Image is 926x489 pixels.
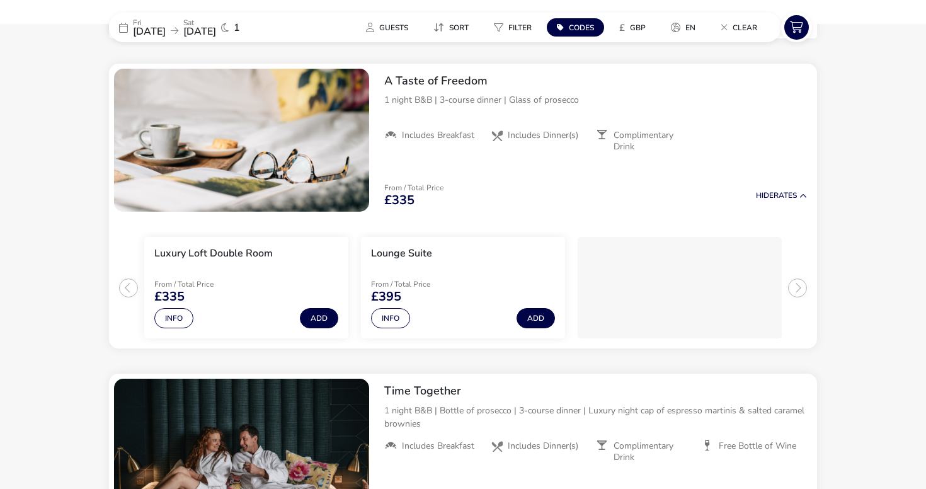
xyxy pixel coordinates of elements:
h2: A Taste of Freedom [384,74,807,88]
p: Sat [183,19,216,26]
button: Clear [711,18,767,37]
button: Codes [547,18,604,37]
p: From / Total Price [154,280,244,288]
p: 1 night B&B | 3-course dinner | Glass of prosecco [384,93,807,106]
span: Includes Dinner(s) [508,130,578,141]
span: £335 [384,194,414,207]
div: Time Together1 night B&B | Bottle of prosecco | 3-course dinner | Luxury night cap of espresso ma... [374,374,817,473]
h3: Lounge Suite [371,247,432,260]
swiper-slide: 1 / 3 [138,232,355,343]
naf-pibe-menu-bar-item: Codes [547,18,609,37]
button: Add [517,308,555,328]
button: Filter [484,18,542,37]
p: From / Total Price [384,184,443,192]
naf-pibe-menu-bar-item: Clear [711,18,772,37]
span: Includes Breakfast [402,130,474,141]
button: Add [300,308,338,328]
swiper-slide: 3 / 3 [571,232,788,343]
span: 1 [234,23,240,33]
button: Info [371,308,410,328]
naf-pibe-menu-bar-item: Guests [356,18,423,37]
span: Includes Breakfast [402,440,474,452]
span: Complimentary Drink [614,440,692,463]
span: £395 [371,291,401,303]
span: Filter [508,23,532,33]
p: Fri [133,19,166,26]
span: [DATE] [133,25,166,38]
h3: Luxury Loft Double Room [154,247,273,260]
span: en [685,23,695,33]
span: Free Bottle of Wine [719,440,796,452]
button: £GBP [609,18,656,37]
div: Fri[DATE]Sat[DATE]1 [109,13,298,42]
span: £335 [154,291,185,303]
span: Hide [756,190,774,200]
span: [DATE] [183,25,216,38]
span: Codes [569,23,594,33]
span: Includes Dinner(s) [508,440,578,452]
button: Guests [356,18,418,37]
button: HideRates [756,192,807,200]
button: en [661,18,706,37]
span: Complimentary Drink [614,130,692,152]
i: £ [619,21,625,34]
span: Sort [449,23,469,33]
button: Info [154,308,193,328]
span: Guests [379,23,408,33]
span: GBP [630,23,646,33]
naf-pibe-menu-bar-item: £GBP [609,18,661,37]
naf-pibe-menu-bar-item: Filter [484,18,547,37]
h2: Time Together [384,384,807,398]
naf-pibe-menu-bar-item: en [661,18,711,37]
p: 1 night B&B | Bottle of prosecco | 3-course dinner | Luxury night cap of espresso martinis & salt... [384,404,807,430]
swiper-slide: 1 / 1 [114,69,369,212]
swiper-slide: 2 / 3 [355,232,571,343]
div: A Taste of Freedom1 night B&B | 3-course dinner | Glass of proseccoIncludes BreakfastIncludes Din... [374,64,817,163]
button: Sort [423,18,479,37]
naf-pibe-menu-bar-item: Sort [423,18,484,37]
p: From / Total Price [371,280,460,288]
span: Clear [733,23,757,33]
